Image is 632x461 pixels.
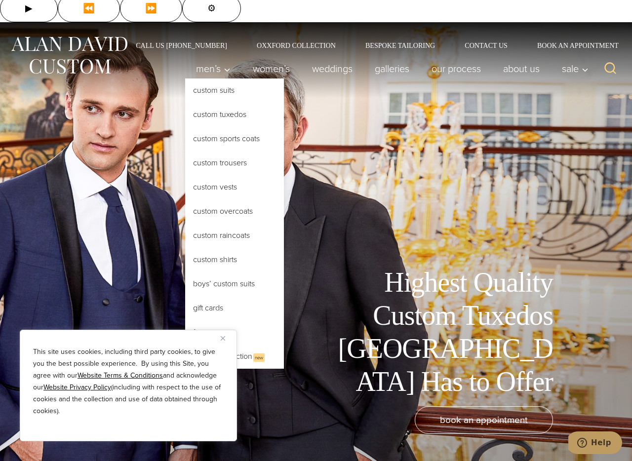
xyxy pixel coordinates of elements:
a: Custom Suits [185,78,284,102]
a: Oxxford Collection [242,42,351,49]
a: Website Terms & Conditions [78,370,163,381]
a: Galleries [364,59,421,78]
a: Custom Raincoats [185,224,284,247]
button: View Search Form [598,57,622,81]
h1: Highest Quality Custom Tuxedos [GEOGRAPHIC_DATA] Has to Offer [331,266,553,399]
a: Custom Tuxedos [185,103,284,126]
button: Close [221,332,233,344]
a: About Us [492,59,551,78]
a: Bespoke Tailoring [351,42,450,49]
a: Women’s [242,59,301,78]
img: Close [221,336,225,341]
iframe: Opens a widget where you can chat to one of our agents [568,431,622,456]
button: Men’s sub menu toggle [185,59,242,78]
a: Custom Sports Coats [185,127,284,151]
span: New [253,353,265,362]
a: FAQ [185,320,284,344]
img: Alan David Custom [10,34,128,77]
a: weddings [301,59,364,78]
a: Book an Appointment [522,42,622,49]
a: Custom Shirts [185,248,284,271]
span: book an appointment [440,413,528,427]
a: Custom Vests [185,175,284,199]
a: Gift Cards [185,296,284,320]
a: book an appointment [415,406,553,434]
a: Our Process [421,59,492,78]
a: Contact Us [450,42,522,49]
a: Boys’ Custom Suits [185,272,284,296]
a: Website Privacy Policy [43,382,111,392]
a: Custom Trousers [185,151,284,175]
button: Sale sub menu toggle [551,59,594,78]
p: This site uses cookies, including third party cookies, to give you the best possible experience. ... [33,346,224,417]
nav: Primary Navigation [185,59,594,78]
a: Call Us [PHONE_NUMBER] [121,42,242,49]
nav: Secondary Navigation [121,42,622,49]
a: Custom Overcoats [185,199,284,223]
